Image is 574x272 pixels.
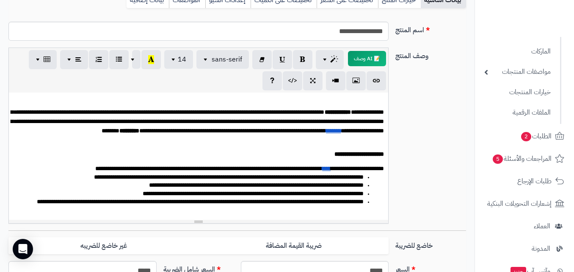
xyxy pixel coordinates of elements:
[517,175,552,187] span: طلبات الإرجاع
[492,154,503,164] span: 5
[164,50,193,69] button: 14
[480,171,569,191] a: طلبات الإرجاع
[521,132,532,142] span: 2
[480,238,569,259] a: المدونة
[492,153,552,165] span: المراجعات والأسئلة
[348,51,386,66] button: 📝 AI وصف
[516,13,566,31] img: logo-2.png
[8,237,199,255] label: غير خاضع للضريبه
[487,198,552,210] span: إشعارات التحويلات البنكية
[532,243,550,255] span: المدونة
[392,237,469,251] label: خاضع للضريبة
[13,239,33,259] div: Open Intercom Messenger
[534,220,550,232] span: العملاء
[196,50,249,69] button: sans-serif
[480,216,569,236] a: العملاء
[480,126,569,146] a: الطلبات2
[199,237,389,255] label: ضريبة القيمة المضافة
[392,48,469,61] label: وصف المنتج
[480,104,555,122] a: الملفات الرقمية
[480,42,555,61] a: الماركات
[212,54,242,64] span: sans-serif
[480,63,555,81] a: مواصفات المنتجات
[392,22,469,35] label: اسم المنتج
[480,83,555,101] a: خيارات المنتجات
[480,149,569,169] a: المراجعات والأسئلة5
[480,193,569,214] a: إشعارات التحويلات البنكية
[178,54,186,64] span: 14
[520,130,552,142] span: الطلبات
